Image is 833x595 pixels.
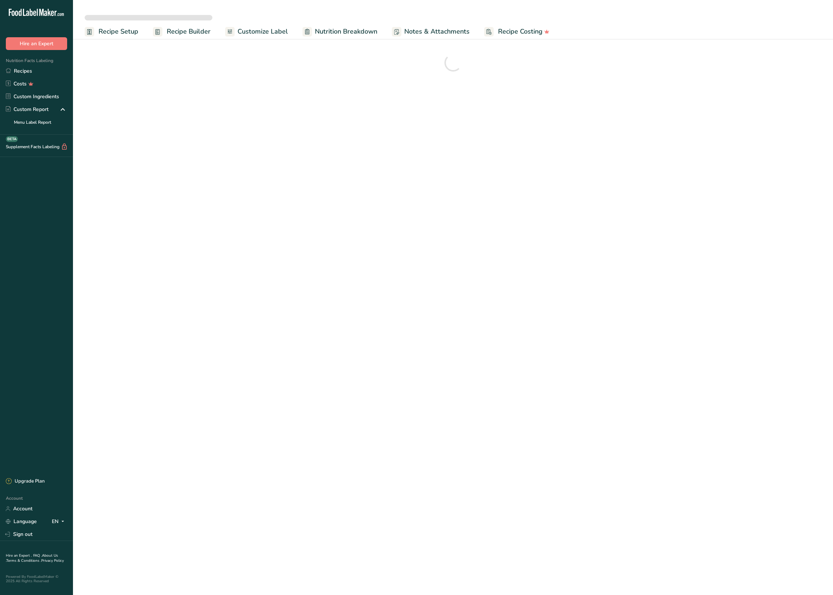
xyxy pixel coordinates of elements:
a: Customize Label [225,23,288,40]
a: Terms & Conditions . [6,558,41,563]
span: Nutrition Breakdown [315,27,377,37]
a: Privacy Policy [41,558,64,563]
a: Notes & Attachments [392,23,470,40]
span: Recipe Costing [498,27,543,37]
div: Powered By FoodLabelMaker © 2025 All Rights Reserved [6,575,67,583]
a: About Us . [6,553,58,563]
div: Upgrade Plan [6,478,45,485]
div: BETA [6,136,18,142]
a: FAQ . [33,553,42,558]
span: Customize Label [238,27,288,37]
div: EN [52,517,67,526]
a: Recipe Builder [153,23,211,40]
span: Recipe Builder [167,27,211,37]
a: Recipe Costing [484,23,549,40]
a: Nutrition Breakdown [302,23,377,40]
button: Hire an Expert [6,37,67,50]
a: Hire an Expert . [6,553,32,558]
a: Language [6,515,37,528]
div: Custom Report [6,105,49,113]
a: Recipe Setup [85,23,138,40]
span: Recipe Setup [99,27,138,37]
span: Notes & Attachments [404,27,470,37]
